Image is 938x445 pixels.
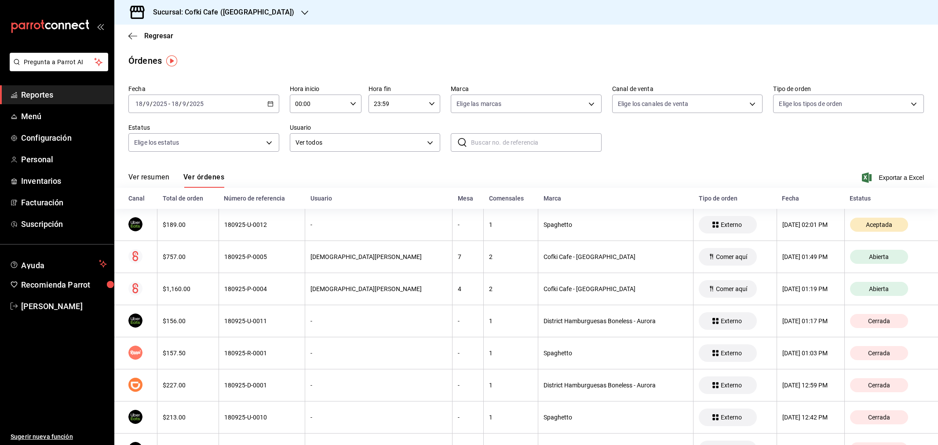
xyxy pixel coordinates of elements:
span: Externo [717,350,745,357]
span: Externo [717,414,745,421]
div: - [458,414,478,421]
div: District Hamburguesas Boneless - Aurora [544,382,688,389]
div: 1 [489,382,533,389]
div: [DATE] 01:17 PM [782,317,839,325]
button: Pregunta a Parrot AI [10,53,108,71]
span: Cerrada [865,382,894,389]
div: 1 [489,414,533,421]
div: $189.00 [163,221,213,228]
div: 1 [489,221,533,228]
div: 4 [458,285,478,292]
div: $156.00 [163,317,213,325]
div: Tipo de orden [699,195,771,202]
div: 180925-U-0012 [224,221,299,228]
span: Cerrada [865,317,894,325]
input: -- [171,100,179,107]
div: navigation tabs [128,173,224,188]
label: Estatus [128,124,279,131]
label: Hora fin [369,86,440,92]
button: Ver órdenes [183,173,224,188]
div: - [458,382,478,389]
div: Canal [128,195,152,202]
span: Cerrada [865,414,894,421]
span: Facturación [21,197,107,208]
span: Reportes [21,89,107,101]
button: open_drawer_menu [97,23,104,30]
div: 180925-R-0001 [224,350,299,357]
div: [DATE] 02:01 PM [782,221,839,228]
div: Comensales [489,195,533,202]
div: [DATE] 01:49 PM [782,253,839,260]
span: Externo [717,382,745,389]
span: Ver todos [296,138,424,147]
div: $227.00 [163,382,213,389]
div: - [310,221,447,228]
div: Órdenes [128,54,162,67]
span: Configuración [21,132,107,144]
div: [DATE] 01:19 PM [782,285,839,292]
span: Personal [21,153,107,165]
div: 2 [489,253,533,260]
div: 180925-P-0004 [224,285,299,292]
span: Comer aquí [712,253,751,260]
div: 180925-U-0011 [224,317,299,325]
div: - [310,317,447,325]
label: Marca [451,86,602,92]
span: Recomienda Parrot [21,279,107,291]
button: Regresar [128,32,173,40]
span: Aceptada [862,221,896,228]
span: / [179,100,182,107]
div: $213.00 [163,414,213,421]
span: Abierta [865,285,892,292]
input: -- [146,100,150,107]
img: Tooltip marker [166,55,177,66]
label: Canal de venta [612,86,763,92]
span: Sugerir nueva función [11,432,107,441]
label: Hora inicio [290,86,361,92]
span: Elige los estatus [134,138,179,147]
div: Spaghetto [544,221,688,228]
span: Cerrada [865,350,894,357]
div: Cofki Cafe - [GEOGRAPHIC_DATA] [544,285,688,292]
div: [DATE] 12:42 PM [782,414,839,421]
input: -- [135,100,143,107]
span: Menú [21,110,107,122]
div: [DATE] 01:03 PM [782,350,839,357]
div: [DEMOGRAPHIC_DATA][PERSON_NAME] [310,285,447,292]
span: Inventarios [21,175,107,187]
div: $757.00 [163,253,213,260]
div: Total de orden [163,195,214,202]
input: -- [182,100,186,107]
div: $157.50 [163,350,213,357]
div: Usuario [310,195,447,202]
a: Pregunta a Parrot AI [6,64,108,73]
div: District Hamburguesas Boneless - Aurora [544,317,688,325]
span: Externo [717,317,745,325]
div: - [458,317,478,325]
span: Elige las marcas [456,99,501,108]
span: - [168,100,170,107]
span: Abierta [865,253,892,260]
span: / [186,100,189,107]
div: 1 [489,350,533,357]
div: Marca [544,195,688,202]
span: Exportar a Excel [864,172,924,183]
h3: Sucursal: Cofki Cafe ([GEOGRAPHIC_DATA]) [146,7,294,18]
label: Fecha [128,86,279,92]
label: Usuario [290,124,441,131]
div: - [458,350,478,357]
div: 180925-P-0005 [224,253,299,260]
span: Ayuda [21,259,95,269]
span: Regresar [144,32,173,40]
span: [PERSON_NAME] [21,300,107,312]
button: Ver resumen [128,173,169,188]
div: Fecha [782,195,839,202]
div: 180925-U-0010 [224,414,299,421]
span: / [150,100,153,107]
span: Pregunta a Parrot AI [24,58,95,67]
div: - [310,382,447,389]
label: Tipo de orden [773,86,924,92]
div: Cofki Cafe - [GEOGRAPHIC_DATA] [544,253,688,260]
span: Externo [717,221,745,228]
